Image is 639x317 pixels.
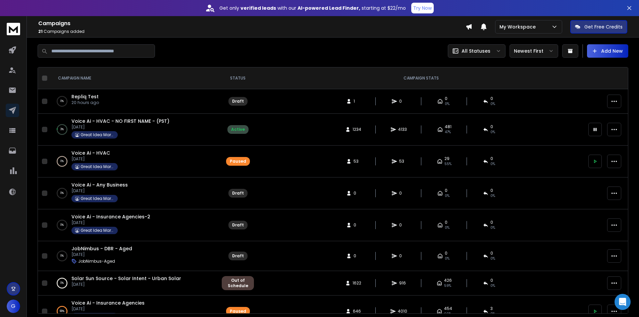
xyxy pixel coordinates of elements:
div: Paused [230,309,246,314]
span: 3 [490,306,493,311]
td: 0%Voice Ai - Insurance Agencies-2[DATE]Great Idea Marketing [50,209,218,241]
p: Get Free Credits [584,23,623,30]
button: Add New [587,44,628,58]
p: [DATE] [71,220,150,225]
span: 53 [354,159,360,164]
div: Draft [232,99,244,104]
span: 0 % [490,129,495,135]
p: [DATE] [71,188,128,194]
span: 21 [38,29,43,34]
span: 481 [445,124,451,129]
p: 0 % [60,98,64,105]
span: 0% [445,193,449,199]
span: 0% [490,225,495,230]
span: 0% [490,256,495,261]
span: 0 [445,251,447,256]
a: Voice Ai - Any Business [71,181,128,188]
span: 0 [490,188,493,193]
span: 0 % [490,161,495,167]
p: Try Now [413,5,432,11]
span: 0% [445,256,449,261]
p: 0 % [60,158,64,165]
p: My Workspace [499,23,538,30]
div: Paused [230,159,246,164]
p: All Statuses [462,48,490,54]
p: 99 % [60,308,64,315]
button: Newest First [510,44,558,58]
div: Draft [232,191,244,196]
h1: Campaigns [38,19,466,28]
span: 4133 [398,127,407,132]
div: Active [231,127,245,132]
div: Open Intercom Messenger [615,294,631,310]
span: 0 [445,220,447,225]
span: 916 [399,280,406,286]
span: Voice Ai - Insurance Agencies-2 [71,213,150,220]
a: Voice Ai - Insurance Agencies [71,300,145,306]
span: 0 [490,278,493,283]
td: 0%Voice Ai - Any Business[DATE]Great Idea Marketing [50,177,218,209]
div: Draft [232,222,244,228]
td: 3%Voice Ai - HVAC - NO FIRST NAME - (PST)[DATE]Great Idea Marketing [50,114,218,146]
span: 0 [490,220,493,225]
span: 53 [399,159,406,164]
p: 0 % [60,280,64,286]
p: Great Idea Marketing [81,164,114,169]
span: 0% [490,193,495,199]
span: 0 [490,156,493,161]
button: Get Free Credits [570,20,627,34]
td: 0%Voice Ai - HVAC[DATE]Great Idea Marketing [50,146,218,177]
span: 0 [490,96,493,101]
th: CAMPAIGN NAME [50,67,218,89]
th: STATUS [218,67,258,89]
td: 0%Repliq Test20 hours ago [50,89,218,114]
span: 0 [399,191,406,196]
span: 0% [490,101,495,107]
span: 426 [444,278,452,283]
a: Repliq Test [71,93,99,100]
a: JobNimbus - DBR - Aged [71,245,132,252]
span: 66 % [444,311,451,317]
span: 47 % [445,129,451,135]
span: 0% [445,225,449,230]
p: Get only with our starting at $22/mo [219,5,406,11]
span: 646 [353,309,361,314]
img: logo [7,23,20,35]
span: 454 [444,306,452,311]
span: 1234 [353,127,361,132]
span: 55 % [444,161,451,167]
span: 0 [445,96,447,101]
a: Voice Ai - HVAC [71,150,110,156]
p: [DATE] [71,306,145,312]
p: 20 hours ago [71,100,99,105]
span: 0 [490,124,493,129]
th: CAMPAIGN STATS [258,67,584,89]
span: 4010 [398,309,407,314]
span: 0 [354,222,360,228]
p: 0 % [60,222,64,228]
div: Out of Schedule [225,278,250,288]
strong: verified leads [241,5,276,11]
p: [DATE] [71,156,118,162]
a: Voice Ai - HVAC - NO FIRST NAME - (PST) [71,118,169,124]
span: 1622 [353,280,361,286]
span: 0 [490,251,493,256]
p: JobNimbus-Aged [78,259,115,264]
button: G [7,300,20,313]
span: 0 [399,222,406,228]
span: 0% [445,101,449,107]
span: 0 [445,188,447,193]
span: 0 [399,99,406,104]
p: Great Idea Marketing [81,196,114,201]
span: 0 [354,253,360,259]
strong: AI-powered Lead Finder, [298,5,360,11]
p: Campaigns added [38,29,466,34]
p: Great Idea Marketing [81,228,114,233]
span: 29 [444,156,449,161]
